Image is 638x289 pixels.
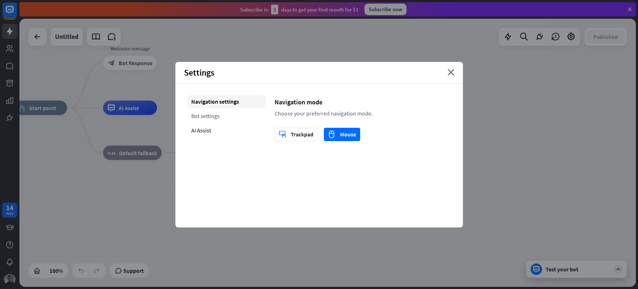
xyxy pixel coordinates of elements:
div: days [6,211,13,216]
span: Bot Response [119,59,152,67]
a: 14 days [2,203,17,218]
div: 100% [47,265,65,276]
div: Bot settings [187,109,266,122]
i: block_fallback [108,149,115,157]
div: Welcome message [98,45,162,52]
div: Navigation settings [187,95,266,108]
div: Subscribe in days to get your first month for $1 [240,5,359,14]
button: Published [587,30,624,43]
div: Test your bot [546,266,610,273]
span: AI Assist [119,104,139,112]
div: Navigation mode [275,98,451,106]
div: Choose your preferred navigation mode. [275,110,451,117]
div: Subscribe now [364,4,407,15]
button: mouseMouse [324,128,360,141]
i: home_2 [18,104,26,112]
i: mouse [328,130,335,138]
span: Settings [184,67,214,78]
div: 14 [6,204,13,211]
button: trackpadTrackpad [275,128,317,141]
div: AI Assist [187,124,266,137]
span: Start point [29,104,56,112]
button: Open LiveChat chat widget [6,3,27,24]
span: Support [123,265,144,276]
i: block_bot_response [108,59,115,67]
i: close [447,69,454,76]
div: Mouse [328,128,356,141]
span: Default fallback [119,149,157,157]
i: trackpad [279,130,286,138]
div: Trackpad [279,128,313,141]
div: Untitled [55,28,78,46]
div: 3 [271,5,278,14]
